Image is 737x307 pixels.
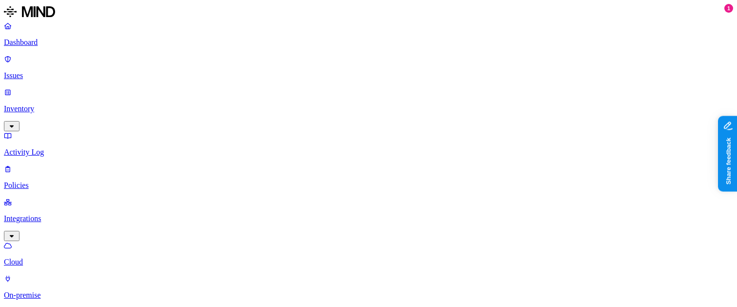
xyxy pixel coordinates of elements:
p: On-premise [4,291,733,300]
img: MIND [4,4,55,20]
p: Dashboard [4,38,733,47]
div: 1 [724,4,733,13]
p: Policies [4,181,733,190]
a: Dashboard [4,21,733,47]
p: Issues [4,71,733,80]
a: MIND [4,4,733,21]
a: Inventory [4,88,733,130]
a: Integrations [4,198,733,240]
a: On-premise [4,274,733,300]
p: Activity Log [4,148,733,157]
p: Integrations [4,214,733,223]
a: Issues [4,55,733,80]
a: Policies [4,164,733,190]
p: Inventory [4,104,733,113]
a: Activity Log [4,131,733,157]
p: Cloud [4,258,733,266]
a: Cloud [4,241,733,266]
